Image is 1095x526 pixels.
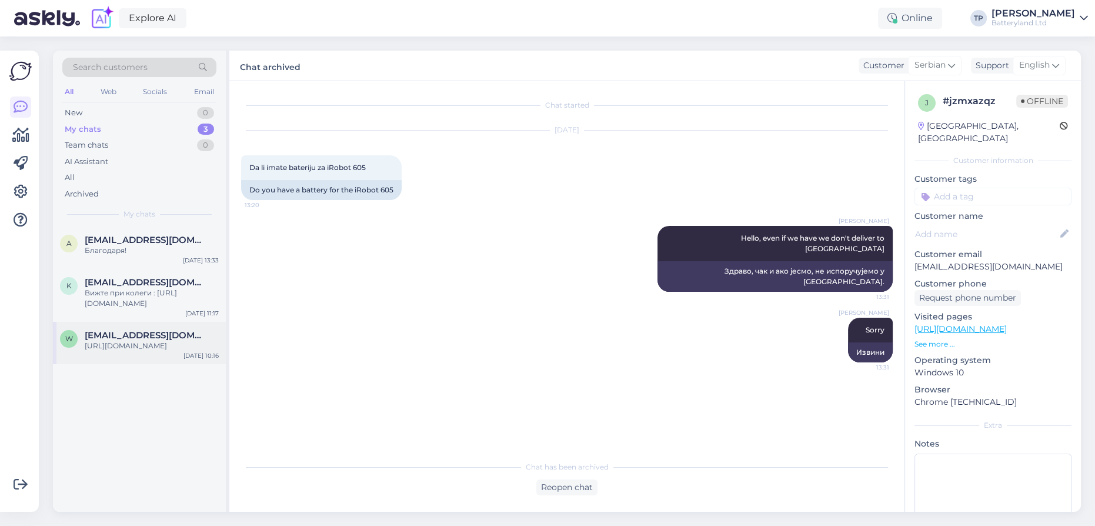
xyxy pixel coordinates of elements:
p: Customer phone [914,278,1071,290]
div: [DATE] 13:33 [183,256,219,265]
div: Reopen chat [536,480,597,495]
div: 3 [198,124,214,135]
div: Customer information [914,155,1071,166]
span: 13:20 [245,201,289,209]
div: [URL][DOMAIN_NAME] [85,341,219,351]
span: a [66,239,72,248]
div: 0 [197,107,214,119]
div: [DATE] [241,125,893,135]
div: Customer [859,59,904,72]
div: AI Assistant [65,156,108,168]
div: Web [98,84,119,99]
p: Browser [914,384,1071,396]
div: Извини [848,342,893,362]
div: Batteryland Ltd [991,18,1075,28]
div: Благодаря! [85,245,219,256]
div: 0 [197,139,214,151]
div: Request phone number [914,290,1021,306]
span: arco@mal.bg [85,235,207,245]
span: k [66,281,72,290]
div: New [65,107,82,119]
span: 13:31 [845,292,889,301]
input: Add a tag [914,188,1071,205]
div: Здраво, чак и ако јесмо, не испоручујемо у [GEOGRAPHIC_DATA]. [657,261,893,292]
div: All [65,172,75,184]
p: Notes [914,438,1071,450]
div: TP [970,10,987,26]
div: Do you have a battery for the iRobot 605 [241,180,402,200]
p: Chrome [TECHNICAL_ID] [914,396,1071,408]
p: Customer email [914,248,1071,261]
p: Windows 10 [914,367,1071,379]
span: My chats [123,209,155,219]
a: [PERSON_NAME]Batteryland Ltd [991,9,1088,28]
div: My chats [65,124,101,135]
div: [GEOGRAPHIC_DATA], [GEOGRAPHIC_DATA] [918,120,1060,145]
div: Email [192,84,216,99]
span: [PERSON_NAME] [839,308,889,317]
p: See more ... [914,339,1071,349]
span: Da li imate bateriju za iRobot 605 [249,163,366,172]
img: Askly Logo [9,60,32,82]
div: [DATE] 10:16 [183,351,219,360]
div: Вижте при колеги : [URL][DOMAIN_NAME] [85,288,219,309]
span: Serbian [914,59,946,72]
p: Operating system [914,354,1071,367]
span: Offline [1016,95,1068,108]
div: Chat started [241,100,893,111]
span: j [925,98,929,107]
span: English [1019,59,1050,72]
div: Archived [65,188,99,200]
p: [EMAIL_ADDRESS][DOMAIN_NAME] [914,261,1071,273]
div: Support [971,59,1009,72]
p: Visited pages [914,311,1071,323]
p: Customer name [914,210,1071,222]
a: [URL][DOMAIN_NAME] [914,324,1007,334]
div: # jzmxazqz [943,94,1016,108]
p: Customer tags [914,173,1071,185]
span: 13:31 [845,363,889,372]
span: Hello, even if we have we don't deliver to [GEOGRAPHIC_DATA] [741,234,886,253]
span: wwflubo@gbg.bg [85,330,207,341]
span: Chat has been archived [526,462,609,472]
img: explore-ai [89,6,114,31]
label: Chat archived [240,58,301,74]
div: Online [878,8,942,29]
a: Explore AI [119,8,186,28]
div: [PERSON_NAME] [991,9,1075,18]
div: [DATE] 11:17 [185,309,219,318]
div: All [62,84,76,99]
div: Socials [141,84,169,99]
span: [PERSON_NAME] [839,217,889,225]
input: Add name [915,228,1058,241]
span: w [65,334,73,343]
span: kan4ok@gmail.com [85,277,207,288]
div: Extra [914,420,1071,431]
span: Search customers [73,61,148,74]
span: Sorry [866,325,884,334]
div: Team chats [65,139,108,151]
